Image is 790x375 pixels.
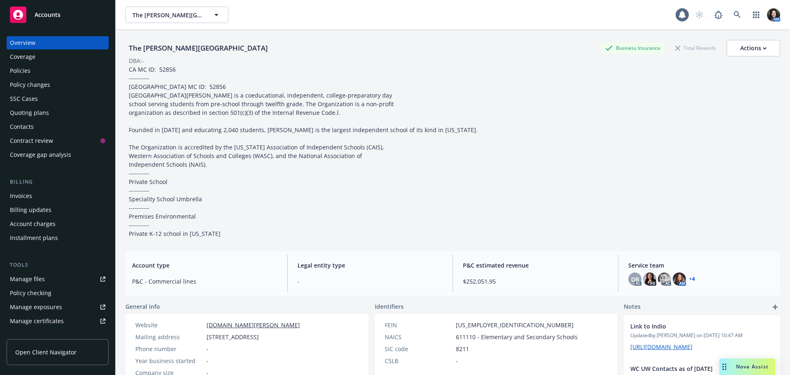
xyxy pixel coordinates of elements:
[10,78,50,91] div: Policy changes
[630,332,774,339] span: Updated by [PERSON_NAME] on [DATE] 10:47 AM
[10,217,56,231] div: Account charges
[129,56,144,65] div: DBA: -
[7,78,109,91] a: Policy changes
[7,134,109,147] a: Contract review
[207,333,259,341] span: [STREET_ADDRESS]
[456,333,578,341] span: 611110 - Elementary and Secondary Schools
[10,314,64,328] div: Manage certificates
[673,273,686,286] img: photo
[463,277,608,286] span: $252,051.95
[125,302,160,311] span: General info
[132,11,204,19] span: The [PERSON_NAME][GEOGRAPHIC_DATA]
[10,120,34,133] div: Contacts
[456,356,458,365] span: -
[7,50,109,63] a: Coverage
[135,321,203,329] div: Website
[10,92,38,105] div: SSC Cases
[10,189,32,203] div: Invoices
[7,3,109,26] a: Accounts
[132,261,277,270] span: Account type
[691,7,708,23] a: Start snowing
[456,345,469,353] span: 8211
[132,277,277,286] span: P&C - Commercial lines
[385,345,453,353] div: SIC code
[10,148,71,161] div: Coverage gap analysis
[10,286,51,300] div: Policy checking
[125,43,271,54] div: The [PERSON_NAME][GEOGRAPHIC_DATA]
[719,359,775,375] button: Nova Assist
[385,356,453,365] div: CSLB
[601,43,665,53] div: Business Insurance
[7,92,109,105] a: SSC Cases
[10,328,51,342] div: Manage claims
[630,364,752,373] span: WC UW Contacts as of [DATE]
[643,273,656,286] img: photo
[456,321,574,329] span: [US_EMPLOYER_IDENTIFICATION_NUMBER]
[630,322,752,331] span: Link to Indio
[135,356,203,365] div: Year business started
[7,328,109,342] a: Manage claims
[385,333,453,341] div: NAICS
[7,189,109,203] a: Invoices
[297,277,443,286] span: -
[727,40,780,56] button: Actions
[689,277,695,282] a: +4
[7,64,109,77] a: Policies
[7,261,109,269] div: Tools
[770,302,780,312] a: add
[7,286,109,300] a: Policy checking
[736,363,769,370] span: Nova Assist
[628,261,774,270] span: Service team
[135,333,203,341] div: Mailing address
[740,40,767,56] div: Actions
[297,261,443,270] span: Legal entity type
[135,345,203,353] div: Phone number
[671,43,720,53] div: Total Rewards
[7,217,109,231] a: Account charges
[10,300,62,314] div: Manage exposures
[7,300,109,314] a: Manage exposures
[10,203,51,217] div: Billing updates
[10,36,35,49] div: Overview
[10,231,58,245] div: Installment plans
[463,261,608,270] span: P&C estimated revenue
[385,321,453,329] div: FEIN
[10,106,49,119] div: Quoting plans
[207,356,209,365] span: -
[767,8,780,21] img: photo
[35,12,60,18] span: Accounts
[7,231,109,245] a: Installment plans
[7,314,109,328] a: Manage certificates
[624,302,641,312] span: Notes
[719,359,730,375] div: Drag to move
[129,65,478,238] span: CA MC ID: 52856 ---------- [GEOGRAPHIC_DATA] MC ID: 52856 [GEOGRAPHIC_DATA][PERSON_NAME] is a coe...
[125,7,228,23] button: The [PERSON_NAME][GEOGRAPHIC_DATA]
[10,50,35,63] div: Coverage
[10,134,53,147] div: Contract review
[207,345,209,353] span: -
[7,273,109,286] a: Manage files
[630,343,692,351] a: [URL][DOMAIN_NAME]
[7,148,109,161] a: Coverage gap analysis
[7,178,109,186] div: Billing
[710,7,727,23] a: Report a Bug
[729,7,746,23] a: Search
[658,273,671,286] img: photo
[7,106,109,119] a: Quoting plans
[624,315,780,358] div: Link to IndioUpdatedby [PERSON_NAME] on [DATE] 10:47 AM[URL][DOMAIN_NAME]
[631,275,639,284] span: DB
[7,203,109,217] a: Billing updates
[15,348,77,356] span: Open Client Navigator
[7,36,109,49] a: Overview
[10,273,45,286] div: Manage files
[207,321,300,329] a: [DOMAIN_NAME][PERSON_NAME]
[7,120,109,133] a: Contacts
[10,64,30,77] div: Policies
[375,302,404,311] span: Identifiers
[748,7,764,23] a: Switch app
